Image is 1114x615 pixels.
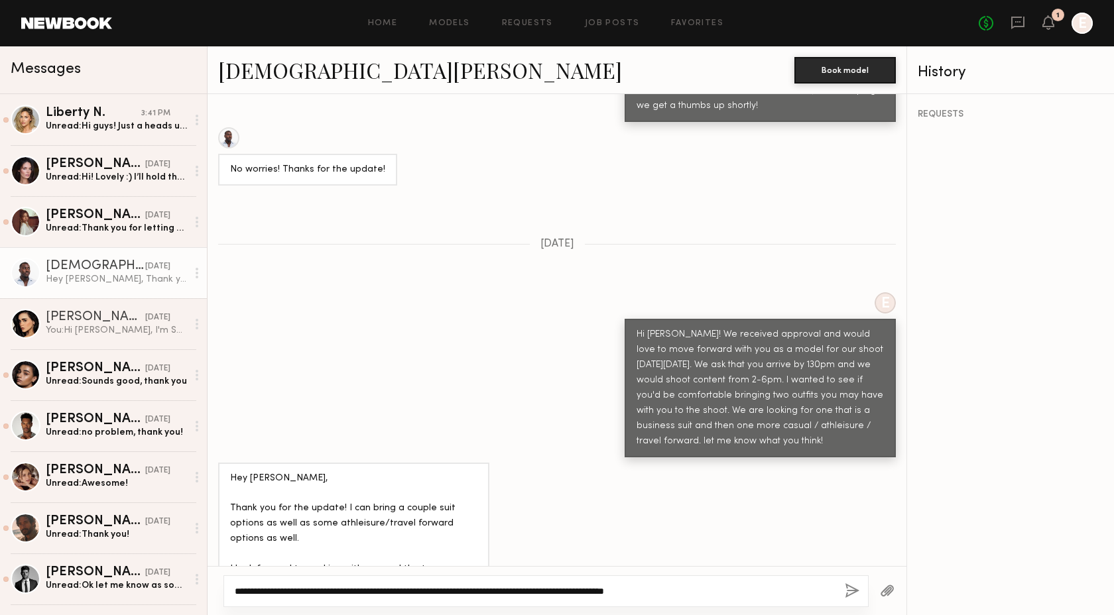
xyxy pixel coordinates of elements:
div: [PERSON_NAME] [46,311,145,324]
div: [PERSON_NAME] [46,209,145,222]
a: Favorites [671,19,723,28]
div: Unread: Sounds good, thank you [46,375,187,388]
div: [DEMOGRAPHIC_DATA][PERSON_NAME] [46,260,145,273]
div: [PERSON_NAME] [46,464,145,477]
div: Unread: Ok let me know as soon as possible [46,579,187,592]
div: You: Hi [PERSON_NAME], I'm SO sorry. for the delay. I just heard back from the brand last night o... [46,324,187,337]
div: Unread: Awesome! [46,477,187,490]
div: 3:41 PM [141,107,170,120]
div: Hey [PERSON_NAME], Thank you for the update! I can bring a couple suit options as well as some at... [46,273,187,286]
div: Hey [PERSON_NAME], Thank you for the update! I can bring a couple suit options as well as some at... [230,471,477,593]
a: [DEMOGRAPHIC_DATA][PERSON_NAME] [218,56,622,84]
div: Liberty N. [46,107,141,120]
span: [DATE] [540,239,574,250]
span: Messages [11,62,81,77]
div: [DATE] [145,465,170,477]
div: [PERSON_NAME] [46,566,145,579]
div: [DATE] [145,567,170,579]
div: 1 [1056,12,1060,19]
div: [PERSON_NAME] [46,158,145,171]
div: Unread: Thank you for letting me know and I’d love to work with you in the future if anything els... [46,222,187,235]
div: [DATE] [145,260,170,273]
a: Book model [794,64,896,75]
div: REQUESTS [918,110,1103,119]
a: E [1072,13,1093,34]
div: History [918,65,1103,80]
div: Unread: Hi guys! Just a heads up I’m good to go - just want to confirm we will wrap at 3 in [GEOG... [46,120,187,133]
a: Requests [502,19,553,28]
div: [DATE] [145,209,170,222]
div: [PERSON_NAME] [46,413,145,426]
a: Models [429,19,469,28]
div: [DATE] [145,158,170,171]
a: Home [368,19,398,28]
div: Unread: no problem, thank you! [46,426,187,439]
div: [PERSON_NAME] [46,362,145,375]
div: [DATE] [145,414,170,426]
div: Hi [PERSON_NAME]! We received approval and would love to move forward with you as a model for our... [637,327,884,449]
div: Unread: Hi! Lovely :) I’ll hold the date! If there’s a mood board or anything you’d like to share... [46,171,187,184]
button: Book model [794,57,896,84]
div: [DATE] [145,516,170,528]
div: [DATE] [145,311,170,324]
div: [PERSON_NAME] [46,515,145,528]
div: [DATE] [145,363,170,375]
div: No worries! Thanks for the update! [230,162,385,178]
a: Job Posts [585,19,640,28]
div: Unread: Thank you! [46,528,187,541]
